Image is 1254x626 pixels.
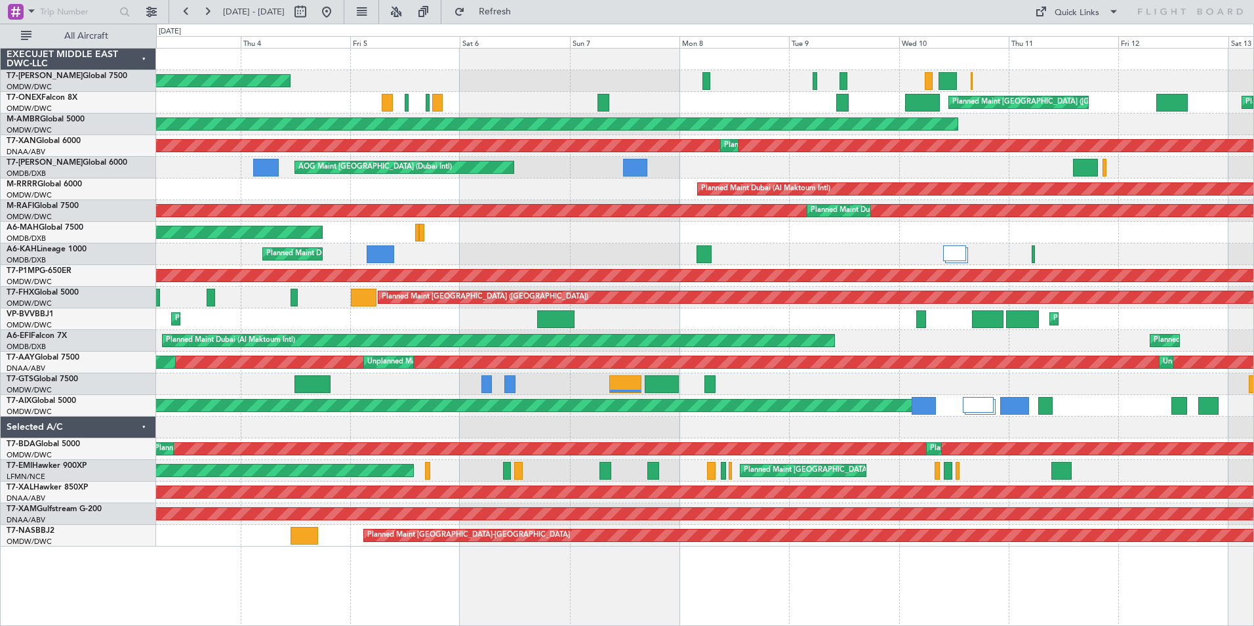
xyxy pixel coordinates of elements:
[131,36,240,48] div: Wed 3
[7,82,52,92] a: OMDW/DWC
[7,255,46,265] a: OMDB/DXB
[7,72,127,80] a: T7-[PERSON_NAME]Global 7500
[744,461,869,480] div: Planned Maint [GEOGRAPHIC_DATA]
[7,484,33,491] span: T7-XAL
[7,115,40,123] span: M-AMBR
[7,320,52,330] a: OMDW/DWC
[7,472,45,482] a: LFMN/NCE
[7,332,67,340] a: A6-EFIFalcon 7X
[7,190,52,200] a: OMDW/DWC
[223,6,285,18] span: [DATE] - [DATE]
[367,352,561,372] div: Unplanned Maint [GEOGRAPHIC_DATA] (Al Maktoum Intl)
[7,310,54,318] a: VP-BVVBBJ1
[7,440,80,448] a: T7-BDAGlobal 5000
[701,179,830,199] div: Planned Maint Dubai (Al Maktoum Intl)
[570,36,679,48] div: Sun 7
[7,385,52,395] a: OMDW/DWC
[7,397,31,405] span: T7-AIX
[382,287,588,307] div: Planned Maint [GEOGRAPHIC_DATA] ([GEOGRAPHIC_DATA])
[7,537,52,547] a: OMDW/DWC
[811,201,940,220] div: Planned Maint Dubai (Al Maktoum Intl)
[7,462,87,470] a: T7-EMIHawker 900XP
[7,505,37,513] span: T7-XAM
[7,169,46,178] a: OMDB/DXB
[7,72,83,80] span: T7-[PERSON_NAME]
[952,93,1159,112] div: Planned Maint [GEOGRAPHIC_DATA] ([GEOGRAPHIC_DATA])
[7,224,39,232] span: A6-MAH
[789,36,899,48] div: Tue 9
[7,397,76,405] a: T7-AIXGlobal 5000
[7,354,35,362] span: T7-AAY
[7,364,45,373] a: DNAA/ABV
[7,125,52,135] a: OMDW/DWC
[7,180,82,188] a: M-RRRRGlobal 6000
[7,289,34,297] span: T7-FHX
[40,2,115,22] input: Trip Number
[7,245,37,253] span: A6-KAH
[7,159,83,167] span: T7-[PERSON_NAME]
[14,26,142,47] button: All Aircraft
[7,484,88,491] a: T7-XALHawker 850XP
[7,493,45,503] a: DNAA/ABV
[7,94,41,102] span: T7-ONEX
[7,104,52,114] a: OMDW/DWC
[7,245,87,253] a: A6-KAHLineage 1000
[7,310,35,318] span: VP-BVV
[679,36,789,48] div: Mon 8
[7,505,102,513] a: T7-XAMGulfstream G-200
[1118,36,1228,48] div: Fri 12
[7,267,71,275] a: T7-P1MPG-650ER
[166,331,295,350] div: Planned Maint Dubai (Al Maktoum Intl)
[241,36,350,48] div: Thu 4
[7,440,35,448] span: T7-BDA
[7,180,37,188] span: M-RRRR
[175,309,304,329] div: Planned Maint Dubai (Al Maktoum Intl)
[7,342,46,352] a: OMDB/DXB
[7,159,127,167] a: T7-[PERSON_NAME]Global 6000
[7,299,52,308] a: OMDW/DWC
[350,36,460,48] div: Fri 5
[7,137,36,145] span: T7-XAN
[724,136,853,156] div: Planned Maint Dubai (Al Maktoum Intl)
[460,36,569,48] div: Sat 6
[7,115,85,123] a: M-AMBRGlobal 5000
[7,137,81,145] a: T7-XANGlobal 6000
[298,157,452,177] div: AOG Maint [GEOGRAPHIC_DATA] (Dubai Intl)
[7,450,52,460] a: OMDW/DWC
[7,527,54,535] a: T7-NASBBJ2
[1009,36,1118,48] div: Thu 11
[7,234,46,243] a: OMDB/DXB
[7,462,32,470] span: T7-EMI
[7,375,33,383] span: T7-GTS
[7,332,31,340] span: A6-EFI
[7,354,79,362] a: T7-AAYGlobal 7500
[159,26,181,37] div: [DATE]
[266,244,395,264] div: Planned Maint Dubai (Al Maktoum Intl)
[34,31,138,41] span: All Aircraft
[7,202,79,210] a: M-RAFIGlobal 7500
[468,7,523,16] span: Refresh
[1055,7,1099,20] div: Quick Links
[1053,309,1200,329] div: Planned Maint Nice ([GEOGRAPHIC_DATA])
[930,439,1059,459] div: Planned Maint Dubai (Al Maktoum Intl)
[7,527,35,535] span: T7-NAS
[7,515,45,525] a: DNAA/ABV
[7,267,39,275] span: T7-P1MP
[7,212,52,222] a: OMDW/DWC
[7,375,78,383] a: T7-GTSGlobal 7500
[7,407,52,417] a: OMDW/DWC
[899,36,1009,48] div: Wed 10
[448,1,527,22] button: Refresh
[7,94,77,102] a: T7-ONEXFalcon 8X
[1028,1,1125,22] button: Quick Links
[367,526,570,545] div: Planned Maint [GEOGRAPHIC_DATA]-[GEOGRAPHIC_DATA]
[7,277,52,287] a: OMDW/DWC
[7,224,83,232] a: A6-MAHGlobal 7500
[7,289,79,297] a: T7-FHXGlobal 5000
[7,147,45,157] a: DNAA/ABV
[7,202,34,210] span: M-RAFI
